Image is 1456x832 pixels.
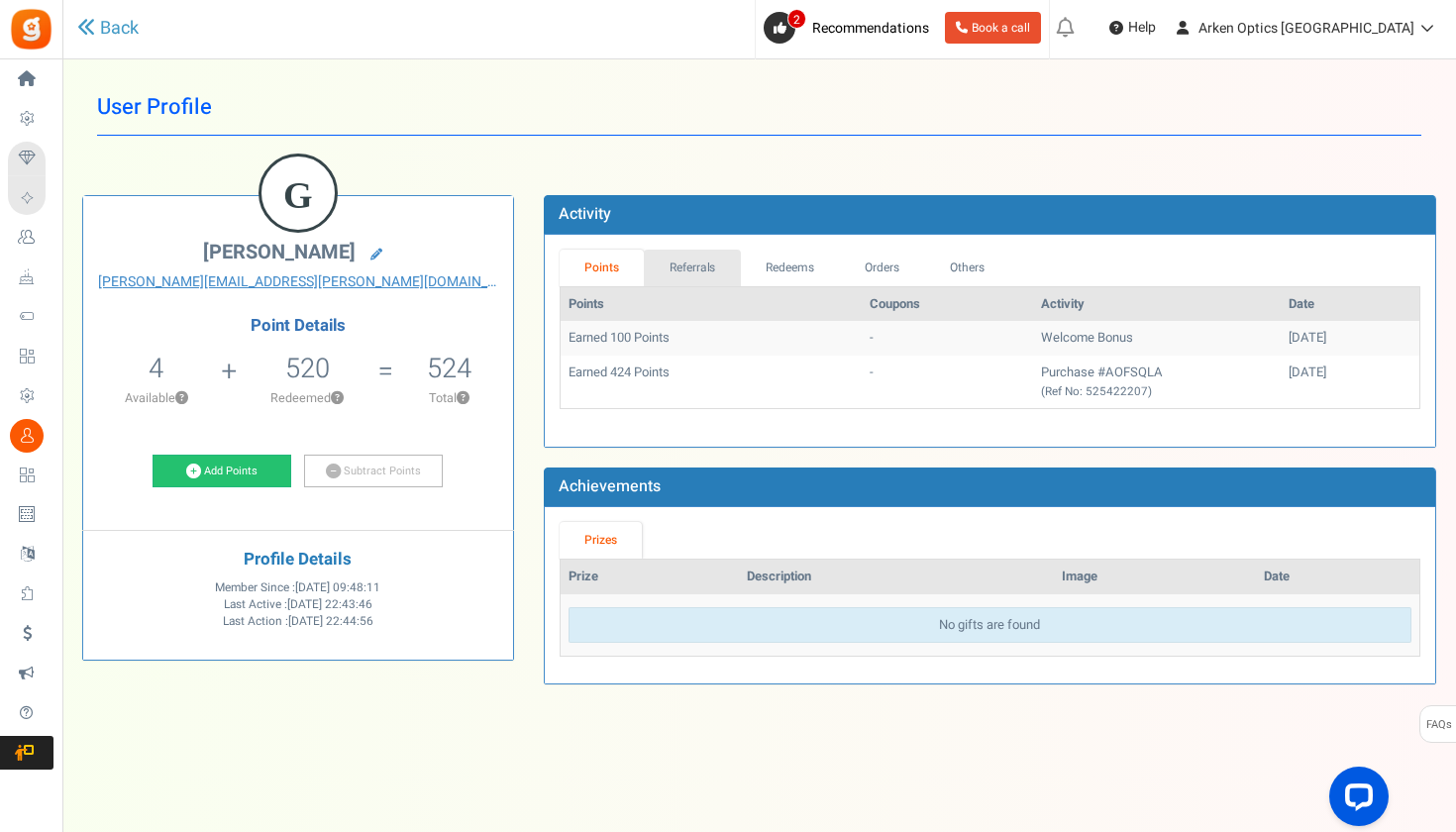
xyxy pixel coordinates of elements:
[261,156,335,234] figcaption: G
[224,596,372,613] span: Last Active :
[862,287,1033,322] th: Coupons
[1033,321,1281,356] td: Welcome Bonus
[149,349,163,388] span: 4
[862,321,1033,356] td: -
[1289,364,1411,382] div: [DATE]
[1054,560,1256,594] th: Image
[764,12,937,44] a: 2 Recommendations
[812,18,929,39] span: Recommendations
[97,79,1421,136] h1: User Profile
[457,392,469,405] button: ?
[561,321,863,356] td: Earned 100 Points
[83,317,513,335] h4: Point Details
[215,579,380,596] span: Member Since :
[840,250,925,286] a: Orders
[304,455,443,488] a: Subtract Points
[924,250,1009,286] a: Others
[561,560,740,594] th: Prize
[945,12,1041,44] a: Book a call
[1256,560,1419,594] th: Date
[395,389,503,407] p: Total
[559,202,611,226] b: Activity
[1033,356,1281,408] td: Purchase #AOFSQLA
[285,354,330,383] h5: 520
[175,392,188,405] button: ?
[787,9,806,29] span: 2
[331,392,344,405] button: ?
[644,250,741,286] a: Referrals
[739,560,1054,594] th: Description
[203,238,356,266] span: [PERSON_NAME]
[427,354,471,383] h5: 524
[561,287,863,322] th: Points
[1041,383,1152,400] small: (Ref No: 525422207)
[1123,18,1156,38] span: Help
[1033,287,1281,322] th: Activity
[1289,329,1411,348] div: [DATE]
[153,455,291,488] a: Add Points
[98,551,498,570] h4: Profile Details
[1281,287,1419,322] th: Date
[569,607,1411,644] div: No gifts are found
[93,389,220,407] p: Available
[287,596,372,613] span: [DATE] 22:43:46
[862,356,1033,408] td: -
[223,613,373,630] span: Last Action :
[295,579,380,596] span: [DATE] 09:48:11
[1425,706,1452,744] span: FAQs
[560,522,643,559] a: Prizes
[240,389,376,407] p: Redeemed
[98,272,498,292] a: [PERSON_NAME][EMAIL_ADDRESS][PERSON_NAME][DOMAIN_NAME]
[741,250,840,286] a: Redeems
[9,7,53,52] img: Gratisfaction
[1198,18,1414,39] span: Arken Optics [GEOGRAPHIC_DATA]
[561,356,863,408] td: Earned 424 Points
[1101,12,1164,44] a: Help
[288,613,373,630] span: [DATE] 22:44:56
[560,250,645,286] a: Points
[559,474,661,498] b: Achievements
